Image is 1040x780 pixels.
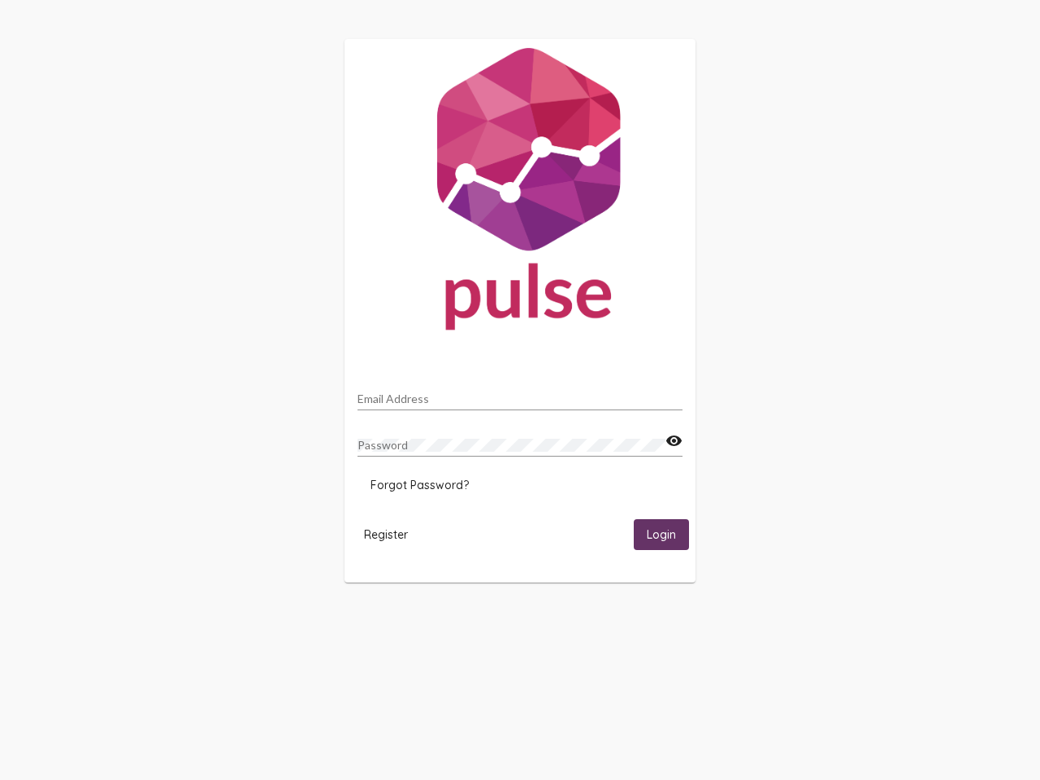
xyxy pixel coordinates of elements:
[344,39,695,346] img: Pulse For Good Logo
[351,519,421,549] button: Register
[665,431,682,451] mat-icon: visibility
[647,528,676,543] span: Login
[364,527,408,542] span: Register
[634,519,689,549] button: Login
[357,470,482,500] button: Forgot Password?
[370,478,469,492] span: Forgot Password?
